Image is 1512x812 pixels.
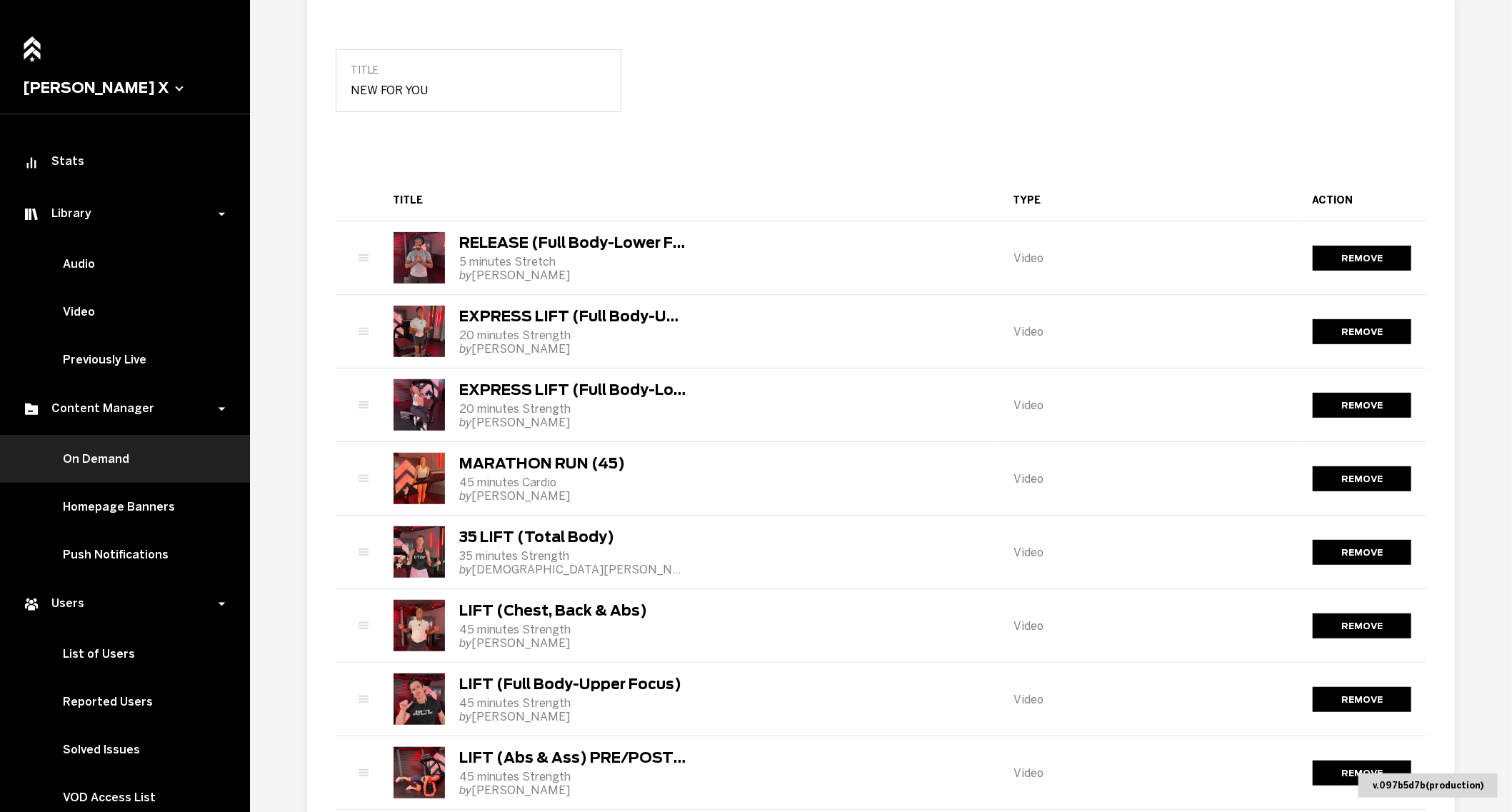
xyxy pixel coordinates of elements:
[1313,246,1411,271] button: remove
[1358,773,1498,798] div: v. 097b5d7b ( production )
[1313,613,1411,638] button: remove
[459,749,688,766] div: LIFT (Abs & Ass) PRE/POST [DATE]
[1013,693,1043,706] span: video
[459,623,647,650] div: 45 minutes Strength [PERSON_NAME]
[1013,472,1043,486] span: video
[23,401,220,418] div: Content Manager
[459,329,688,356] div: 20 minutes Strength [PERSON_NAME]
[459,402,688,429] div: 20 minutes Strength [PERSON_NAME]
[459,269,471,282] em: by
[394,232,445,284] img: RELEASE (Full Body-Lower Focus)
[459,563,471,576] em: by
[459,696,681,723] div: 45 minutes Strength [PERSON_NAME]
[379,180,998,221] th: title
[459,476,625,503] div: 45 minutes Cardio [PERSON_NAME]
[1013,546,1043,559] span: video
[23,154,227,171] div: Stats
[394,600,445,651] img: LIFT (Chest, Back & Abs)
[459,549,688,576] div: 35 minutes Strength [DEMOGRAPHIC_DATA][PERSON_NAME]
[459,602,647,619] div: LIFT (Chest, Back & Abs)
[459,342,471,356] em: by
[19,29,45,59] a: Home
[1013,619,1043,633] span: video
[394,673,445,725] img: LIFT (Full Body-Upper Focus)
[351,84,606,97] input: Title
[1313,540,1411,565] button: remove
[351,64,606,76] span: Title
[394,453,445,504] img: MARATHON RUN (45)
[459,528,688,546] div: 35 LIFT (Total Body)
[1313,761,1411,786] button: remove
[459,308,688,325] div: EXPRESS LIFT (Full Body-Upper Focus)
[459,710,471,723] em: by
[459,636,471,650] em: by
[23,596,220,613] div: Users
[1013,399,1043,412] span: video
[459,455,625,472] div: MARATHON RUN (45)
[1013,766,1043,780] span: video
[459,234,688,251] div: RELEASE (Full Body-Lower Focus)
[459,783,471,797] em: by
[23,206,220,223] div: Library
[459,381,688,399] div: EXPRESS LIFT (Full Body-Lower Focus)
[459,489,471,503] em: by
[394,526,445,578] img: 35 LIFT (Total Body)
[1313,687,1411,712] button: remove
[394,379,445,431] img: EXPRESS LIFT (Full Body-Lower Focus)
[394,306,445,357] img: EXPRESS LIFT (Full Body-Upper Focus)
[1298,180,1426,221] th: action
[459,770,688,797] div: 45 minutes Strength [PERSON_NAME]
[1313,393,1411,418] button: remove
[1013,325,1043,339] span: video
[394,747,445,798] img: LIFT (Abs & Ass) PRE/POST NATAL
[1313,466,1411,491] button: remove
[459,255,688,282] div: 5 minutes Stretch [PERSON_NAME]
[1313,319,1411,344] button: remove
[459,676,681,693] div: LIFT (Full Body-Upper Focus)
[998,180,1298,221] th: type
[23,79,227,96] button: [PERSON_NAME] X
[459,416,471,429] em: by
[1013,251,1043,265] span: video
